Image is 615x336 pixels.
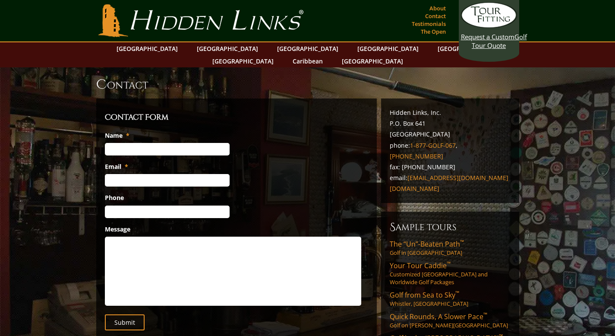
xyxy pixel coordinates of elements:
a: Caribbean [288,55,327,67]
a: [GEOGRAPHIC_DATA] [192,42,262,55]
span: Your Tour Caddie [390,261,451,270]
a: [GEOGRAPHIC_DATA] [337,55,407,67]
span: Quick Rounds, A Slower Pace [390,312,487,321]
h3: Contact Form [105,111,368,124]
a: [GEOGRAPHIC_DATA] [208,55,278,67]
sup: ™ [483,311,487,318]
a: The Open [419,25,448,38]
span: The “Un”-Beaten Path [390,239,464,249]
label: Phone [105,194,124,202]
a: [GEOGRAPHIC_DATA] [433,42,503,55]
h1: Contact [96,76,519,93]
a: Quick Rounds, A Slower Pace™Golf on [PERSON_NAME][GEOGRAPHIC_DATA] [390,312,511,329]
a: [GEOGRAPHIC_DATA] [273,42,343,55]
span: Golf from Sea to Sky [390,290,459,300]
a: Golf from Sea to Sky™Whistler, [GEOGRAPHIC_DATA] [390,290,511,307]
a: About [427,2,448,14]
a: [EMAIL_ADDRESS][DOMAIN_NAME] [407,174,508,182]
span: Request a Custom [461,32,514,41]
input: Submit [105,314,145,330]
a: Request a CustomGolf Tour Quote [461,2,517,50]
sup: ™ [455,289,459,297]
a: 1-877-GOLF-067 [410,141,456,149]
a: [PHONE_NUMBER] [390,152,443,160]
sup: ™ [447,260,451,267]
h6: Sample Tours [390,220,511,234]
label: Name [105,132,129,139]
a: [GEOGRAPHIC_DATA] [112,42,182,55]
label: Message [105,225,130,233]
a: Your Tour Caddie™Customized [GEOGRAPHIC_DATA] and Worldwide Golf Packages [390,261,511,286]
sup: ™ [460,238,464,246]
p: Hidden Links, Inc. P.O. Box 641 [GEOGRAPHIC_DATA] phone: , fax: [PHONE_NUMBER] email: [390,107,511,194]
a: Contact [423,10,448,22]
label: Email [105,163,128,171]
a: Testimonials [410,18,448,30]
a: [DOMAIN_NAME] [390,184,439,193]
a: The “Un”-Beaten Path™Golf in [GEOGRAPHIC_DATA] [390,239,511,257]
a: [GEOGRAPHIC_DATA] [353,42,423,55]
